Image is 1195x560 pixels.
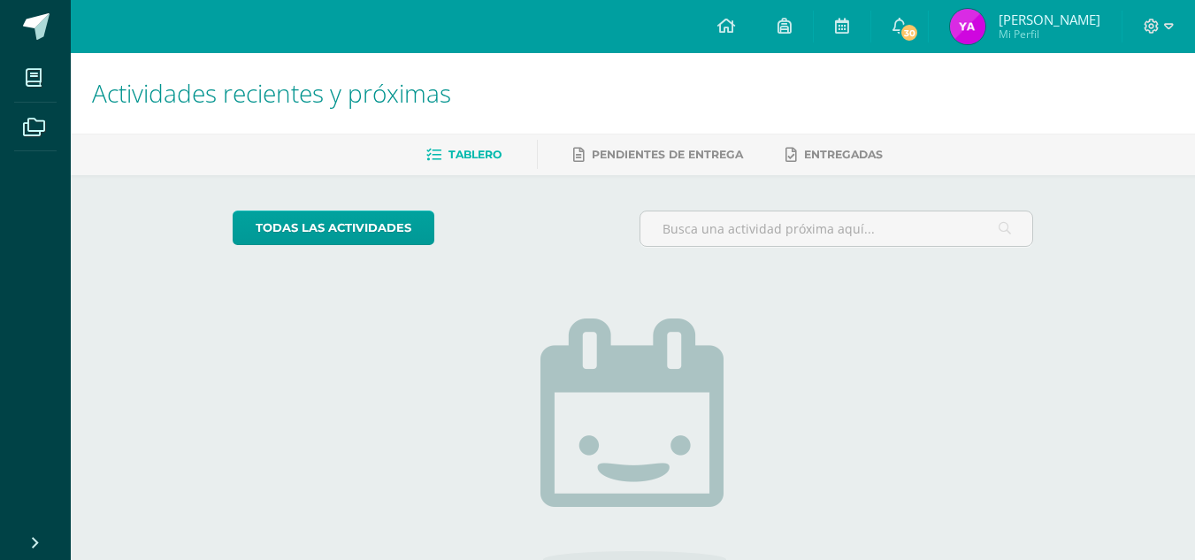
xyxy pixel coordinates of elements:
[999,11,1100,28] span: [PERSON_NAME]
[426,141,502,169] a: Tablero
[804,148,883,161] span: Entregadas
[785,141,883,169] a: Entregadas
[900,23,919,42] span: 30
[999,27,1100,42] span: Mi Perfil
[448,148,502,161] span: Tablero
[640,211,1032,246] input: Busca una actividad próxima aquí...
[592,148,743,161] span: Pendientes de entrega
[573,141,743,169] a: Pendientes de entrega
[950,9,985,44] img: a6afdc9d00cfefa793b5be9037cb8e16.png
[233,211,434,245] a: todas las Actividades
[92,76,451,110] span: Actividades recientes y próximas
